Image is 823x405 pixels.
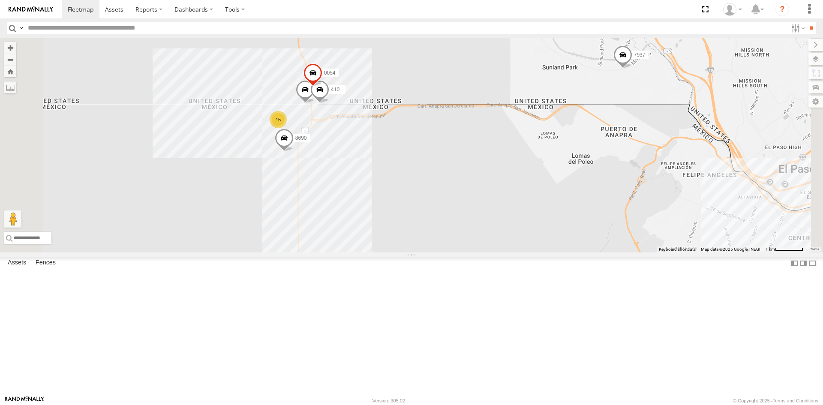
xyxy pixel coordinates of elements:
[270,111,287,128] div: 15
[4,66,16,77] button: Zoom Home
[3,257,30,269] label: Assets
[659,246,696,252] button: Keyboard shortcuts
[4,42,16,54] button: Zoom in
[733,398,818,403] div: © Copyright 2025 -
[4,210,21,228] button: Drag Pegman onto the map to open Street View
[31,257,60,269] label: Fences
[720,3,745,16] div: foxconn f
[775,3,789,16] i: ?
[9,6,53,12] img: rand-logo.svg
[4,54,16,66] button: Zoom out
[763,246,806,252] button: Map Scale: 1 km per 62 pixels
[808,96,823,108] label: Map Settings
[773,398,818,403] a: Terms and Conditions
[5,396,44,405] a: Visit our Website
[808,257,817,269] label: Hide Summary Table
[766,247,775,252] span: 1 km
[788,22,806,34] label: Search Filter Options
[295,135,307,141] span: 8690
[331,87,339,93] span: 410
[790,257,799,269] label: Dock Summary Table to the Left
[799,257,808,269] label: Dock Summary Table to the Right
[372,398,405,403] div: Version: 305.02
[810,248,819,251] a: Terms
[324,69,336,75] span: 0054
[634,52,646,58] span: 7937
[18,22,25,34] label: Search Query
[701,247,760,252] span: Map data ©2025 Google, INEGI
[4,81,16,93] label: Measure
